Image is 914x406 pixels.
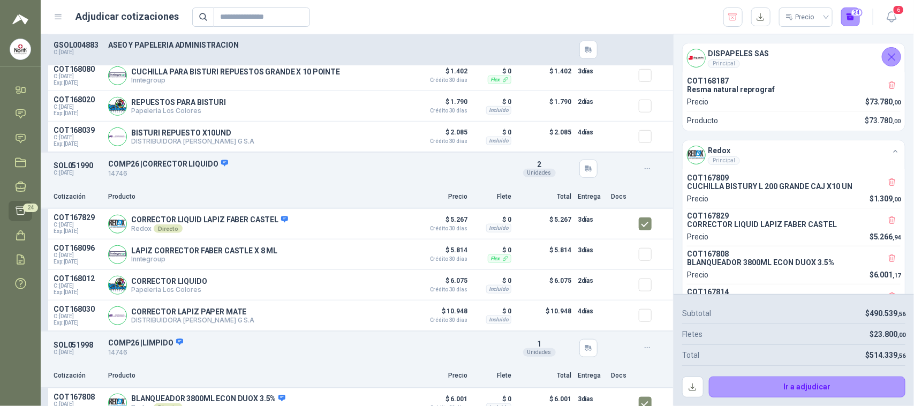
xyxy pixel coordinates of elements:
[474,371,511,381] p: Flete
[882,47,901,66] button: Cerrar
[687,174,901,182] p: COT167809
[414,78,467,83] span: Crédito 30 días
[682,328,703,340] p: Fletes
[131,246,277,255] p: LAPIZ CORRECTOR FABER CASTLE X 8 ML
[874,232,901,241] span: 5.266
[414,213,467,231] p: $ 5.267
[683,140,905,169] div: Company LogoRedoxPrincipal
[474,126,511,139] p: $ 0
[869,116,901,125] span: 73.780
[841,7,860,27] button: 24
[488,254,511,263] div: Flex
[109,276,126,294] img: Company Logo
[54,134,102,141] span: C: [DATE]
[578,274,605,287] p: 2 días
[865,349,905,361] p: $
[893,99,901,106] span: ,00
[54,393,102,401] p: COT167808
[518,213,571,235] p: $ 5.267
[414,287,467,292] span: Crédito 30 días
[10,39,31,59] img: Company Logo
[578,305,605,318] p: 4 días
[870,328,905,340] p: $
[523,169,556,177] div: Unidades
[518,244,571,265] p: $ 5.814
[54,341,102,349] p: SOL051998
[687,77,901,85] p: COT168187
[518,192,571,202] p: Total
[54,192,102,202] p: Cotización
[578,192,605,202] p: Entrega
[154,224,182,233] div: Directo
[870,97,901,106] span: 73.780
[893,196,901,203] span: ,00
[687,85,901,94] p: Resma natural reprograf
[414,108,467,114] span: Crédito 30 días
[474,192,511,202] p: Flete
[54,222,102,228] span: C: [DATE]
[54,161,102,170] p: SOL051990
[882,7,901,27] button: 6
[897,352,905,359] span: ,56
[54,110,102,117] span: Exp: [DATE]
[414,305,467,323] p: $ 10.948
[683,43,905,72] div: Company LogoDISPAPELES SASPrincipal
[486,106,511,115] div: Incluido
[688,49,705,67] img: Company Logo
[414,126,467,144] p: $ 2.085
[578,213,605,226] p: 3 días
[54,305,102,313] p: COT168030
[897,311,905,318] span: ,56
[893,5,904,15] span: 6
[486,137,511,145] div: Incluido
[54,283,102,289] span: C: [DATE]
[893,272,901,279] span: ,17
[109,128,126,146] img: Company Logo
[131,107,226,115] p: Papeleria Los Colores
[131,137,254,145] p: DISTRIBUIDORA [PERSON_NAME] G S.A
[108,169,506,179] p: 14746
[870,309,905,318] span: 490.539
[12,13,28,26] img: Logo peakr
[874,194,901,203] span: 1.309
[870,351,905,359] span: 514.339
[131,215,288,225] p: CORRECTOR LIQUID LAPIZ FABER CASTEL
[578,95,605,108] p: 2 días
[578,244,605,257] p: 3 días
[131,285,207,294] p: Papeleria Los Colores
[486,285,511,294] div: Incluido
[131,98,226,107] p: REPUESTOS PARA BISTURI
[131,255,277,263] p: Inntegroup
[870,231,901,243] p: $
[109,215,126,233] img: Company Logo
[108,41,506,49] p: ASEO Y PAPELERIA ADMINISTRACION
[578,393,605,405] p: 3 días
[687,212,901,220] p: COT167829
[54,170,102,176] p: C: [DATE]
[131,307,254,316] p: CORRECTOR LAPIZ PAPER MATE
[414,274,467,292] p: $ 6.075
[785,9,817,25] div: Precio
[518,305,571,326] p: $ 10.948
[518,274,571,296] p: $ 6.075
[474,393,511,405] p: $ 0
[54,80,102,86] span: Exp: [DATE]
[414,318,467,323] span: Crédito 30 días
[687,220,901,229] p: CORRECTOR LIQUID LAPIZ FABER CASTEL
[865,307,905,319] p: $
[108,159,506,169] p: COMP26 | CORRECTOR LIQUIDO
[54,73,102,80] span: C: [DATE]
[414,95,467,114] p: $ 1.790
[687,182,901,191] p: CUCHILLA BISTURY L 200 GRANDE CAJ X10 UN
[687,269,708,281] p: Precio
[131,224,288,233] p: Redox
[131,394,285,404] p: BLANQUEADOR 3800ML ECON DUOX 3.5%
[474,274,511,287] p: $ 0
[897,332,905,339] span: ,00
[54,244,102,252] p: COT168096
[54,313,102,320] span: C: [DATE]
[54,104,102,110] span: C: [DATE]
[537,340,541,348] span: 1
[893,118,901,125] span: ,00
[108,192,407,202] p: Producto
